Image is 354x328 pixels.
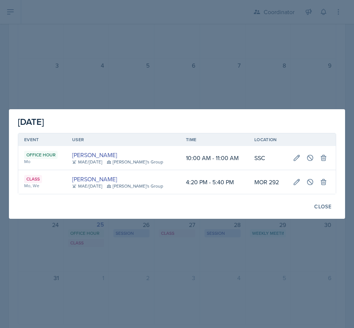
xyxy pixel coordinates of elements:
[24,158,60,165] div: Mo
[66,133,180,146] th: User
[248,133,287,146] th: Location
[72,183,102,189] div: MAE/[DATE]
[72,150,117,159] a: [PERSON_NAME]
[24,151,58,159] div: Office Hour
[314,204,331,210] div: Close
[18,115,336,129] div: [DATE]
[24,182,60,189] div: Mo, We
[180,133,248,146] th: Time
[248,170,287,194] td: MOR 292
[24,175,42,183] div: Class
[309,200,336,213] button: Close
[180,146,248,170] td: 10:00 AM - 11:00 AM
[18,133,66,146] th: Event
[107,183,163,189] div: [PERSON_NAME]'s Group
[107,159,163,165] div: [PERSON_NAME]'s Group
[72,175,117,184] a: [PERSON_NAME]
[248,146,287,170] td: SSC
[180,170,248,194] td: 4:20 PM - 5:40 PM
[72,159,102,165] div: MAE/[DATE]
